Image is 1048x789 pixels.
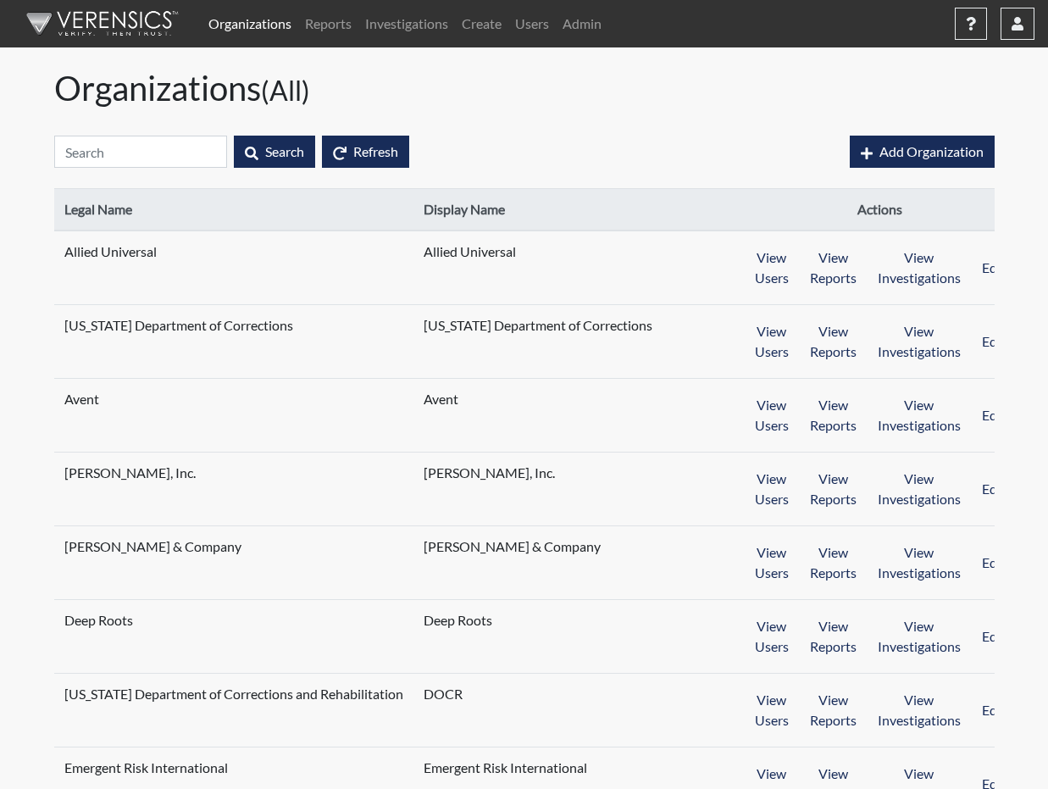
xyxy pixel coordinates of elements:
button: View Reports [799,389,868,442]
button: View Reports [799,315,868,368]
span: [PERSON_NAME], Inc. [64,463,276,483]
th: Legal Name [54,189,413,231]
span: Emergent Risk International [64,758,276,778]
input: Search [54,136,227,168]
a: Users [508,7,556,41]
span: Allied Universal [64,242,276,262]
button: View Reports [799,463,868,515]
span: [US_STATE] Department of Corrections [64,315,293,336]
button: View Reports [799,242,868,294]
a: Admin [556,7,608,41]
button: View Reports [799,610,868,663]
span: [US_STATE] Department of Corrections and Rehabilitation [64,684,403,704]
button: Edit [971,536,1017,589]
button: View Users [744,684,800,736]
button: Search [234,136,315,168]
button: View Investigations [867,389,972,442]
button: Add Organization [850,136,995,168]
button: View Users [744,389,800,442]
button: View Users [744,610,800,663]
button: View Users [744,315,800,368]
span: [PERSON_NAME], Inc. [424,463,635,483]
span: Avent [64,389,276,409]
span: [PERSON_NAME] & Company [424,536,635,557]
span: Allied Universal [424,242,635,262]
button: View Investigations [867,536,972,589]
a: Reports [298,7,358,41]
button: View Users [744,242,800,294]
button: View Investigations [867,684,972,736]
button: View Reports [799,536,868,589]
button: Edit [971,610,1017,663]
th: Actions [734,189,1027,231]
button: View Investigations [867,463,972,515]
small: (All) [261,74,310,107]
a: Organizations [202,7,298,41]
span: [US_STATE] Department of Corrections [424,315,652,336]
a: Investigations [358,7,455,41]
span: Refresh [353,143,398,159]
button: View Investigations [867,242,972,294]
button: Edit [971,315,1017,368]
span: Emergent Risk International [424,758,635,778]
button: Edit [971,242,1017,294]
h1: Organizations [54,68,995,108]
button: View Investigations [867,315,972,368]
button: View Users [744,536,800,589]
span: Deep Roots [424,610,635,631]
button: View Users [744,463,800,515]
button: Edit [971,684,1017,736]
span: DOCR [424,684,635,704]
span: Avent [424,389,635,409]
span: Add Organization [879,143,984,159]
th: Display Name [413,189,734,231]
button: View Investigations [867,610,972,663]
span: Search [265,143,304,159]
button: View Reports [799,684,868,736]
span: [PERSON_NAME] & Company [64,536,276,557]
a: Create [455,7,508,41]
button: Edit [971,389,1017,442]
span: Deep Roots [64,610,276,631]
button: Refresh [322,136,409,168]
button: Edit [971,463,1017,515]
